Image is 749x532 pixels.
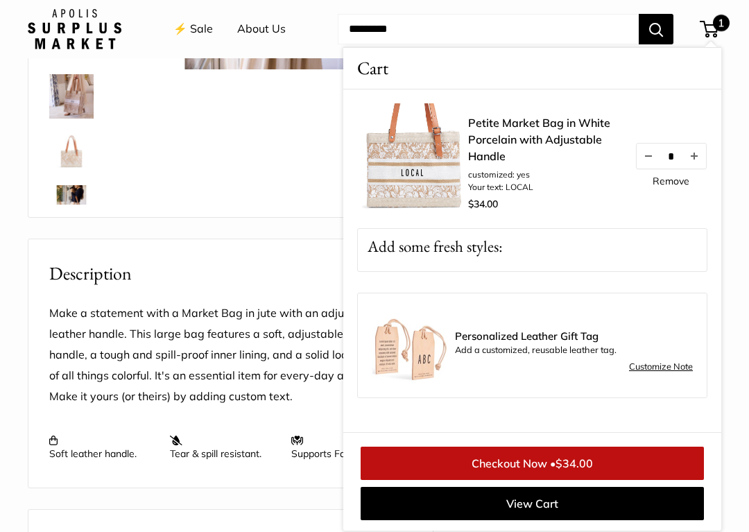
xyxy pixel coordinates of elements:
li: Your text: LOCAL [468,181,621,194]
span: $34.00 [468,198,498,210]
input: Quantity [660,151,682,162]
img: description_Seal of authenticity printed on the backside of every bag. [49,130,94,174]
div: Add a customized, reusable leather tag. [455,331,693,359]
p: Supports Fair Trade™ [291,435,398,460]
p: Soft leather handle. [49,435,156,460]
span: $34.00 [556,456,593,470]
a: Remove [653,176,689,186]
h2: Description [49,260,412,287]
img: Apolis: Surplus Market [28,9,121,49]
img: Luggage Tag [372,307,448,384]
a: Petite Market Bag in White Porcelain with Adjustable Handle [46,182,96,232]
a: Petite Market Bag in White Porcelain with Adjustable Handle [468,114,621,164]
img: Petite Market Bag in White Porcelain with Adjustable Handle [49,185,94,230]
a: 1 [701,21,718,37]
input: Search... [338,14,639,44]
a: ⚡️ Sale [173,19,213,40]
span: 1 [713,15,730,31]
button: Increase quantity by 1 [682,144,706,169]
button: Decrease quantity by 1 [637,144,660,169]
p: Tear & spill resistant. [170,435,277,460]
span: Personalized Leather Gift Tag [455,331,693,342]
button: Search [639,14,673,44]
a: description_Seal of authenticity printed on the backside of every bag. [46,127,96,177]
img: Petite Market Bag in White Porcelain with Adjustable Handle [49,74,94,119]
a: Customize Note [629,359,693,375]
li: customized: yes [468,169,621,181]
a: Checkout Now •$34.00 [361,447,704,480]
a: View Cart [361,487,704,520]
img: description_Make it yours with custom printed text. [357,103,468,214]
p: Make a statement with a Market Bag in jute with an adjustable leather handle. This large bag feat... [49,303,412,407]
a: About Us [237,19,286,40]
span: Cart [357,55,388,82]
p: Add some fresh styles: [358,229,707,264]
a: Petite Market Bag in White Porcelain with Adjustable Handle [46,71,96,121]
